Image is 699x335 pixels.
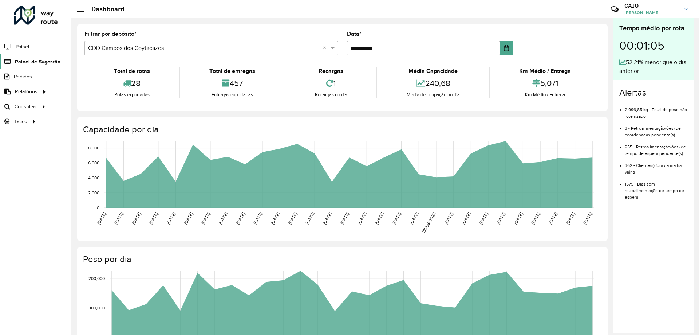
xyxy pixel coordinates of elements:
text: 2,000 [88,190,99,195]
text: [DATE] [565,211,576,225]
span: Painel [16,43,29,51]
text: [DATE] [513,211,524,225]
h3: CAIO [624,2,679,9]
text: 23/08/2025 [421,211,437,234]
h4: Peso por dia [83,254,600,265]
text: [DATE] [252,211,263,225]
text: [DATE] [530,211,541,225]
text: [DATE] [339,211,350,225]
text: 4,000 [88,175,99,180]
text: [DATE] [148,211,159,225]
span: Consultas [15,103,37,110]
li: 255 - Retroalimentação(ões) de tempo de espera pendente(s) [625,138,688,157]
div: 1 [287,75,375,91]
text: 200,000 [88,276,105,281]
div: 240,68 [379,75,487,91]
a: Contato Rápido [607,1,623,17]
div: Recargas [287,67,375,75]
span: Pedidos [14,73,32,81]
div: 00:01:05 [619,33,688,58]
text: [DATE] [96,211,107,225]
span: Relatórios [15,88,37,96]
h4: Alertas [619,87,688,98]
div: Recargas no dia [287,91,375,98]
text: [DATE] [166,211,176,225]
div: Rotas exportadas [86,91,177,98]
text: [DATE] [183,211,194,225]
text: [DATE] [374,211,384,225]
text: [DATE] [200,211,211,225]
div: 457 [182,75,283,91]
div: Total de rotas [86,67,177,75]
li: 3 - Retroalimentação(ões) de coordenadas pendente(s) [625,120,688,138]
div: Média de ocupação no dia [379,91,487,98]
text: [DATE] [131,211,142,225]
span: [PERSON_NAME] [624,9,679,16]
div: Total de entregas [182,67,283,75]
span: Tático [14,118,27,125]
label: Data [347,30,362,38]
text: [DATE] [478,211,489,225]
text: [DATE] [548,211,558,225]
div: 52,21% menor que o dia anterior [619,58,688,75]
div: Entregas exportadas [182,91,283,98]
h4: Capacidade por dia [83,124,600,135]
text: [DATE] [391,211,402,225]
div: Média Capacidade [379,67,487,75]
text: [DATE] [357,211,367,225]
text: [DATE] [495,211,506,225]
div: Km Médio / Entrega [492,67,599,75]
text: [DATE] [409,211,419,225]
text: 8,000 [88,146,99,151]
text: 100,000 [90,305,105,310]
text: 6,000 [88,161,99,165]
h2: Dashboard [84,5,125,13]
div: 28 [86,75,177,91]
text: [DATE] [218,211,228,225]
text: [DATE] [305,211,315,225]
text: [DATE] [114,211,124,225]
span: Painel de Sugestão [15,58,60,66]
span: Clear all [323,44,329,52]
text: [DATE] [287,211,298,225]
text: [DATE] [322,211,332,225]
div: Km Médio / Entrega [492,91,599,98]
div: 5,071 [492,75,599,91]
li: 2.996,85 kg - Total de peso não roteirizado [625,101,688,120]
li: 1579 - Dias sem retroalimentação de tempo de espera [625,175,688,200]
div: Tempo médio por rota [619,23,688,33]
text: [DATE] [443,211,454,225]
text: 0 [97,205,99,210]
button: Choose Date [500,41,513,55]
text: [DATE] [270,211,280,225]
text: [DATE] [235,211,246,225]
text: [DATE] [461,211,471,225]
li: 362 - Cliente(s) fora da malha viária [625,157,688,175]
label: Filtrar por depósito [84,30,137,38]
text: [DATE] [582,211,593,225]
